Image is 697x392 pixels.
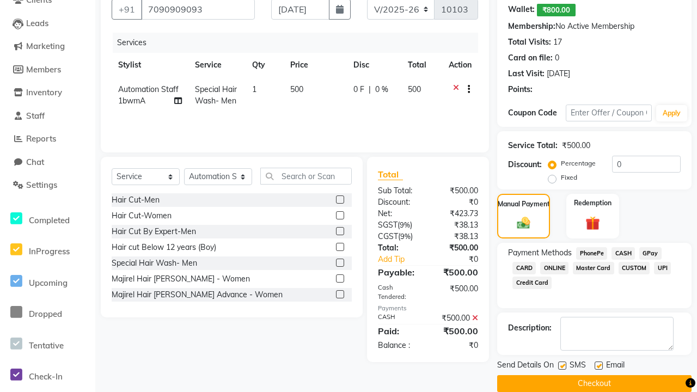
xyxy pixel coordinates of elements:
[26,133,56,144] span: Reports
[400,232,411,241] span: 9%
[619,262,650,274] span: CUSTOM
[370,242,428,254] div: Total:
[656,105,687,121] button: Apply
[497,359,554,373] span: Send Details On
[29,215,70,225] span: Completed
[26,41,65,51] span: Marketing
[26,157,44,167] span: Chat
[654,262,671,274] span: UPI
[428,266,486,279] div: ₹500.00
[370,313,428,324] div: CASH
[26,18,48,28] span: Leads
[378,220,398,230] span: SGST
[112,242,216,253] div: Hair cut Below 12 years (Boy)
[428,313,486,324] div: ₹500.00
[370,283,428,302] div: Cash Tendered:
[639,247,662,260] span: GPay
[378,231,398,241] span: CGST
[508,84,533,95] div: Points:
[576,247,607,260] span: PhonePe
[118,84,179,106] span: Automation Staff 1bwmA
[442,53,478,77] th: Action
[112,258,197,269] div: Special Hair Wash- Men
[370,185,428,197] div: Sub Total:
[508,140,558,151] div: Service Total:
[370,231,428,242] div: ( )
[188,53,246,77] th: Service
[562,140,590,151] div: ₹500.00
[508,68,545,79] div: Last Visit:
[408,84,421,94] span: 500
[3,110,93,122] a: Staff
[3,40,93,53] a: Marketing
[573,262,614,274] span: Master Card
[370,254,438,265] a: Add Tip
[555,52,559,64] div: 0
[561,173,577,182] label: Fixed
[370,208,428,219] div: Net:
[428,219,486,231] div: ₹38.13
[375,84,388,95] span: 0 %
[3,87,93,99] a: Inventory
[378,169,403,180] span: Total
[438,254,486,265] div: ₹0
[370,197,428,208] div: Discount:
[29,309,62,319] span: Dropped
[497,375,692,392] button: Checkout
[428,283,486,302] div: ₹500.00
[428,340,486,351] div: ₹0
[512,277,552,289] span: Credit Card
[347,53,401,77] th: Disc
[195,84,237,106] span: Special Hair Wash- Men
[508,52,553,64] div: Card on file:
[428,197,486,208] div: ₹0
[508,159,542,170] div: Discount:
[508,247,572,259] span: Payment Methods
[112,194,160,206] div: Hair Cut-Men
[508,36,551,48] div: Total Visits:
[112,210,172,222] div: Hair Cut-Women
[508,107,566,119] div: Coupon Code
[508,21,555,32] div: Membership:
[581,215,604,232] img: _gift.svg
[290,84,303,94] span: 500
[29,278,68,288] span: Upcoming
[26,180,57,190] span: Settings
[369,84,371,95] span: |
[353,84,364,95] span: 0 F
[508,21,681,32] div: No Active Membership
[26,64,61,75] span: Members
[512,262,536,274] span: CARD
[112,53,188,77] th: Stylist
[370,219,428,231] div: ( )
[553,36,562,48] div: 17
[540,262,568,274] span: ONLINE
[370,340,428,351] div: Balance :
[574,198,612,208] label: Redemption
[513,216,534,231] img: _cash.svg
[370,324,428,338] div: Paid:
[508,322,552,334] div: Description:
[284,53,347,77] th: Price
[428,231,486,242] div: ₹38.13
[246,53,284,77] th: Qty
[370,266,428,279] div: Payable:
[566,105,652,121] input: Enter Offer / Coupon Code
[378,304,479,313] div: Payments
[29,340,64,351] span: Tentative
[112,289,283,301] div: Majirel Hair [PERSON_NAME] Advance - Women
[112,273,250,285] div: Majirel Hair [PERSON_NAME] - Women
[428,208,486,219] div: ₹423.73
[612,247,635,260] span: CASH
[570,359,586,373] span: SMS
[508,4,535,16] div: Wallet:
[606,359,625,373] span: Email
[428,242,486,254] div: ₹500.00
[113,33,486,53] div: Services
[3,156,93,169] a: Chat
[3,17,93,30] a: Leads
[428,185,486,197] div: ₹500.00
[26,111,45,121] span: Staff
[3,179,93,192] a: Settings
[26,87,62,97] span: Inventory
